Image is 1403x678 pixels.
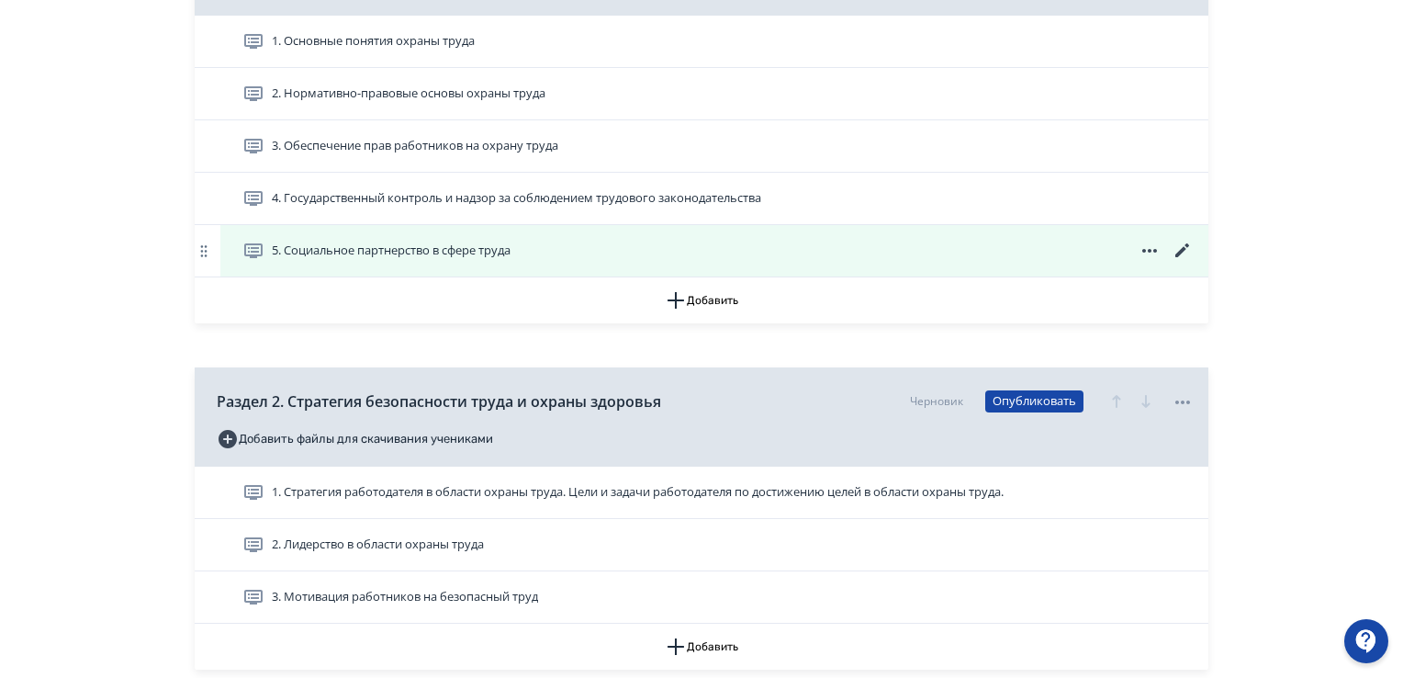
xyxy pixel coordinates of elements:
span: 3. Мотивация работников на безопасный труд [272,588,538,606]
div: Черновик [910,393,963,410]
div: 3. Обеспечение прав работников на охрану труда [195,120,1208,173]
button: Добавить [195,624,1208,670]
span: 5. Социальное партнерство в сфере труда [272,242,511,260]
div: 1. Стратегия работодателя в области охраны труда. Цели и задачи работодателя по достижению целей ... [195,467,1208,519]
span: 2. Нормативно-правовые основы охраны труда [272,85,545,103]
div: 5. Социальное партнерство в сфере труда [195,225,1208,277]
div: 4. Государственный контроль и надзор за соблюдением трудового законодательства [195,173,1208,225]
div: 3. Мотивация работников на безопасный труд [195,571,1208,624]
div: 2. Нормативно-правовые основы охраны труда [195,68,1208,120]
span: 1. Стратегия работодателя в области охраны труда. Цели и задачи работодателя по достижению целей ... [272,483,1004,502]
span: 2. Лидерство в области охраны труда [272,536,484,554]
div: 1. Основные понятия охраны труда [195,16,1208,68]
span: 3. Обеспечение прав работников на охрану труда [272,137,558,155]
button: Добавить [195,277,1208,323]
button: Добавить файлы для скачивания учениками [217,424,493,454]
span: 4. Государственный контроль и надзор за соблюдением трудового законодательства [272,189,761,208]
button: Опубликовать [985,390,1083,412]
span: Раздел 2. Стратегия безопасности труда и охраны здоровья [217,390,661,412]
span: 1. Основные понятия охраны труда [272,32,475,51]
div: 2. Лидерство в области охраны труда [195,519,1208,571]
